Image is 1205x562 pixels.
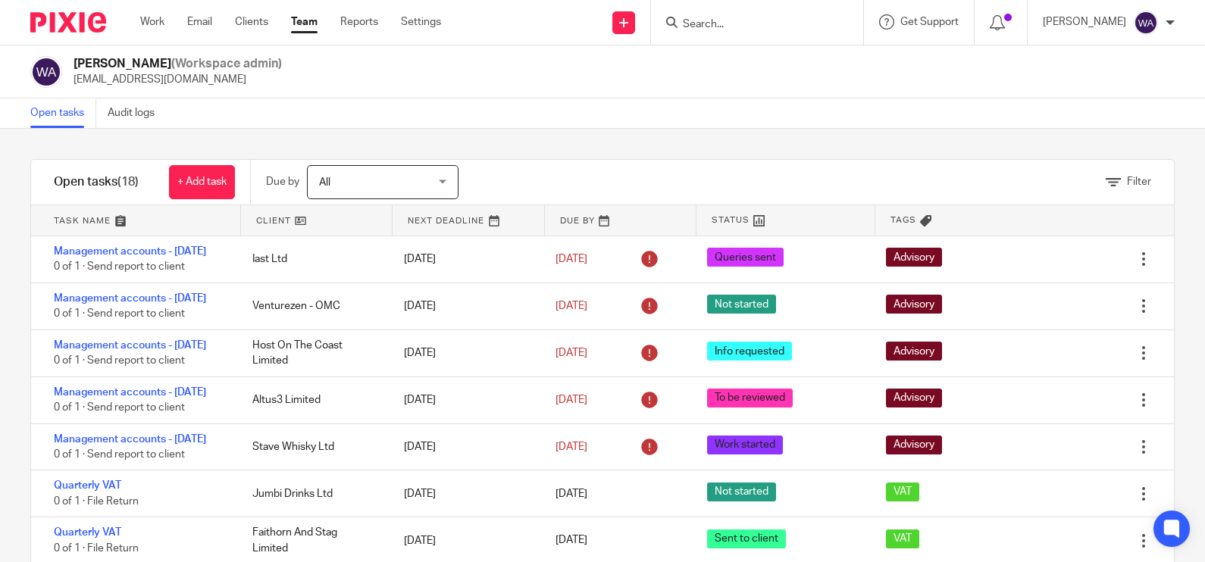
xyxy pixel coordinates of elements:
div: [DATE] [389,432,540,462]
p: Due by [266,174,299,189]
span: [DATE] [556,301,587,311]
span: Tags [890,214,916,226]
div: Jumbi Drinks Ltd [237,479,389,509]
div: Altus3 Limited [237,385,389,415]
img: svg%3E [1134,11,1158,35]
span: [DATE] [556,348,587,358]
a: Clients [235,14,268,30]
span: Info requested [707,342,792,361]
div: Venturezen - OMC [237,291,389,321]
span: Advisory [886,436,942,454]
a: Management accounts - [DATE] [54,293,206,304]
span: 0 of 1 · Send report to client [54,262,185,273]
a: Management accounts - [DATE] [54,340,206,351]
span: Advisory [886,295,942,314]
p: [EMAIL_ADDRESS][DOMAIN_NAME] [74,72,282,87]
a: Quarterly VAT [54,480,121,491]
a: Reports [340,14,378,30]
a: Work [140,14,164,30]
span: 0 of 1 · Send report to client [54,308,185,319]
span: [DATE] [556,395,587,405]
span: [DATE] [556,489,587,499]
span: Work started [707,436,783,454]
span: Not started [707,482,776,501]
span: Advisory [886,342,942,361]
span: Queries sent [707,248,784,267]
span: To be reviewed [707,389,793,407]
div: Stave Whisky Ltd [237,432,389,462]
a: + Add task [169,165,235,199]
span: [DATE] [556,442,587,452]
span: Get Support [900,17,959,27]
div: Iast Ltd [237,244,389,274]
a: Email [187,14,212,30]
div: [DATE] [389,385,540,415]
div: Host On The Coast Limited [237,330,389,376]
img: Pixie [30,12,106,33]
div: [DATE] [389,479,540,509]
span: Status [712,214,750,226]
a: Management accounts - [DATE] [54,387,206,398]
h2: [PERSON_NAME] [74,56,282,72]
span: Advisory [886,389,942,407]
span: Not started [707,295,776,314]
p: [PERSON_NAME] [1043,14,1126,30]
span: [DATE] [556,254,587,264]
a: Management accounts - [DATE] [54,246,206,257]
div: [DATE] [389,526,540,556]
input: Search [681,18,818,32]
span: VAT [886,482,919,501]
span: Filter [1127,176,1151,187]
a: Quarterly VAT [54,527,121,538]
span: 0 of 1 · Send report to client [54,449,185,460]
span: All [319,177,330,188]
span: Sent to client [707,529,786,548]
div: [DATE] [389,291,540,321]
span: 0 of 1 · File Return [54,496,139,507]
span: (Workspace admin) [171,58,282,70]
a: Management accounts - [DATE] [54,434,206,445]
span: 0 of 1 · File Return [54,543,139,554]
a: Settings [401,14,441,30]
a: Team [291,14,318,30]
div: [DATE] [389,338,540,368]
div: [DATE] [389,244,540,274]
span: [DATE] [556,535,587,546]
img: svg%3E [30,56,62,88]
a: Audit logs [108,98,166,128]
span: 0 of 1 · Send report to client [54,402,185,413]
span: (18) [117,176,139,188]
span: 0 of 1 · Send report to client [54,355,185,366]
h1: Open tasks [54,174,139,190]
span: VAT [886,529,919,548]
span: Advisory [886,248,942,267]
a: Open tasks [30,98,96,128]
